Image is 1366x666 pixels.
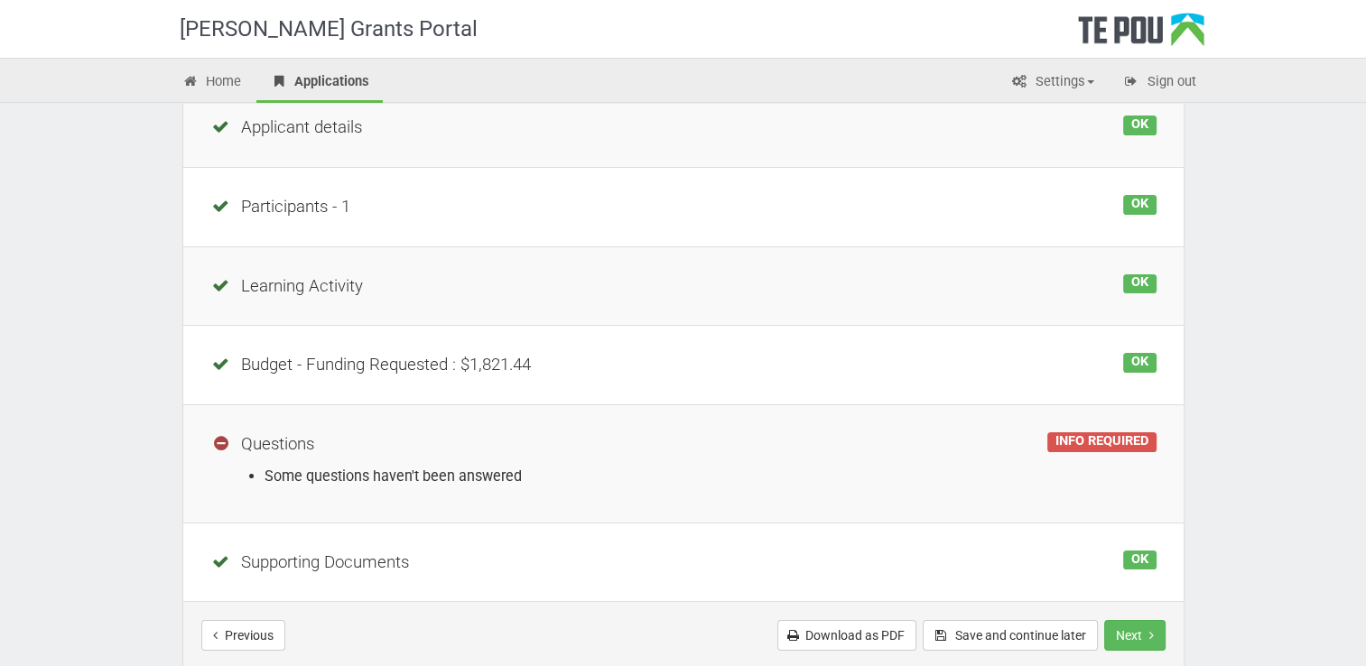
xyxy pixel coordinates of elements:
[923,620,1098,651] button: Save and continue later
[1123,116,1156,135] div: OK
[1104,620,1166,651] button: Next step
[256,63,383,103] a: Applications
[210,195,1157,219] div: Participants - 1
[210,353,1157,377] div: Budget - Funding Requested : $1,821.44
[210,432,1157,457] div: Questions
[210,274,1157,299] div: Learning Activity
[201,620,285,651] button: Previous step
[1123,274,1156,294] div: OK
[1047,432,1156,452] div: INFO REQUIRED
[1123,550,1156,570] div: OK
[169,63,256,103] a: Home
[777,620,916,651] a: Download as PDF
[1078,13,1204,58] div: Te Pou Logo
[210,550,1157,575] div: Supporting Documents
[1110,63,1210,103] a: Sign out
[265,466,1157,486] li: Some questions haven't been answered
[1123,195,1156,215] div: OK
[998,63,1108,103] a: Settings
[1123,353,1156,373] div: OK
[210,116,1157,140] div: Applicant details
